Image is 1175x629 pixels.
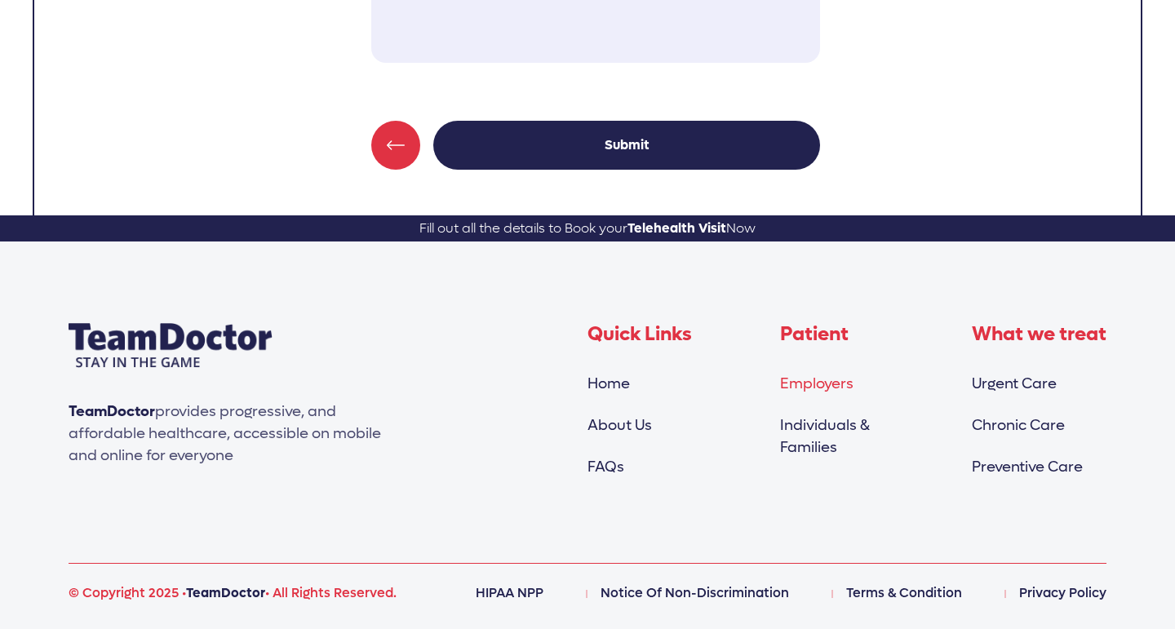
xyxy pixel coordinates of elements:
a: HIPAA NPP [476,584,543,601]
h4: What we treat [972,323,1106,366]
a: Urgent Care [972,374,1057,393]
span: TeamDoctor [186,584,265,601]
span: © Copyright 2025 • [69,584,186,601]
a: Individuals &Families [780,416,870,457]
button: Submit [433,121,820,170]
span: • All Rights Reserved. [265,584,397,601]
a: Preventive Care [972,458,1083,476]
a: Fill out all the details to Book your Now [419,215,756,242]
img: left button [387,140,406,150]
span: TeamDoctor [69,402,155,421]
a: Terms & Condition [846,584,962,601]
a: Home [587,374,630,393]
h4: Patient [780,323,973,366]
span: Telehealth Visit [627,219,726,237]
a: Chronic Care [972,416,1065,435]
a: Employers [780,374,854,393]
img: Team doctor Logo [69,323,273,368]
a: FAQs [587,458,624,476]
p: provides progressive, and affordable healthcare, accessible on mobile and online for everyone [69,388,395,486]
h4: Quick Links [587,323,780,366]
a: Notice Of Non-Discrimination [601,584,789,601]
a: Privacy Policy [1019,584,1106,601]
a: About Us [587,416,652,435]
